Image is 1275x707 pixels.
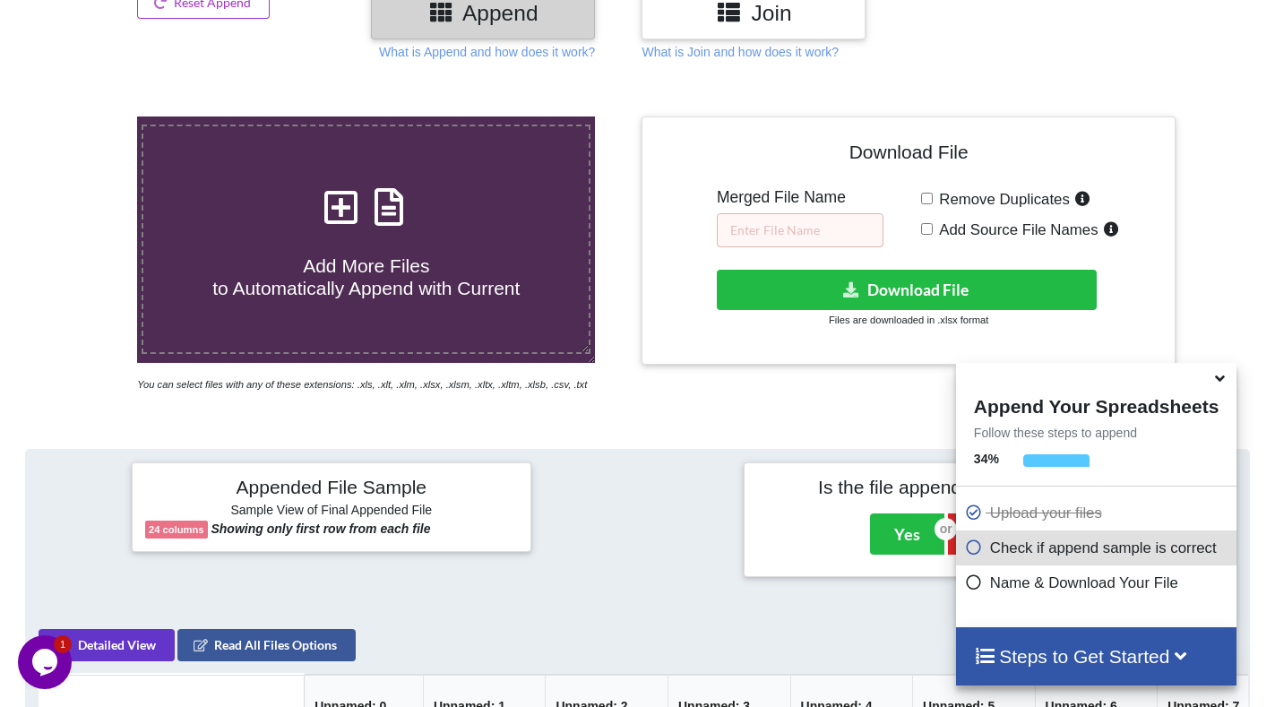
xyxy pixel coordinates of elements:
span: Add More Files to Automatically Append with Current [212,255,520,298]
h4: Appended File Sample [145,476,518,501]
span: Remove Duplicates [933,191,1070,208]
button: Read All Files Options [177,628,356,660]
h4: Download File [655,130,1161,181]
h4: Append Your Spreadsheets [956,391,1236,418]
small: Files are downloaded in .xlsx format [829,315,988,325]
p: What is Append and how does it work? [379,43,595,61]
h4: Is the file appended correctly? [757,476,1130,498]
h5: Merged File Name [717,188,883,207]
button: Yes [870,513,944,555]
p: What is Join and how does it work? [642,43,838,61]
button: Detailed View [39,628,175,660]
p: Follow these steps to append [956,424,1236,442]
button: No [948,513,1018,555]
b: 24 columns [149,524,204,535]
p: Check if append sample is correct [965,537,1232,559]
b: 34 % [974,452,999,466]
b: Showing only first row from each file [211,522,430,536]
i: You can select files with any of these extensions: .xls, .xlt, .xlm, .xlsx, .xlsm, .xltx, .xltm, ... [137,379,587,390]
input: Enter File Name [717,213,883,247]
iframe: chat widget [18,635,75,689]
p: Name & Download Your File [965,572,1232,594]
span: Add Source File Names [933,221,1098,238]
button: Download File [717,270,1097,310]
h4: Steps to Get Started [974,645,1219,668]
h6: Sample View of Final Appended File [145,503,518,521]
p: Upload your files [965,502,1232,524]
